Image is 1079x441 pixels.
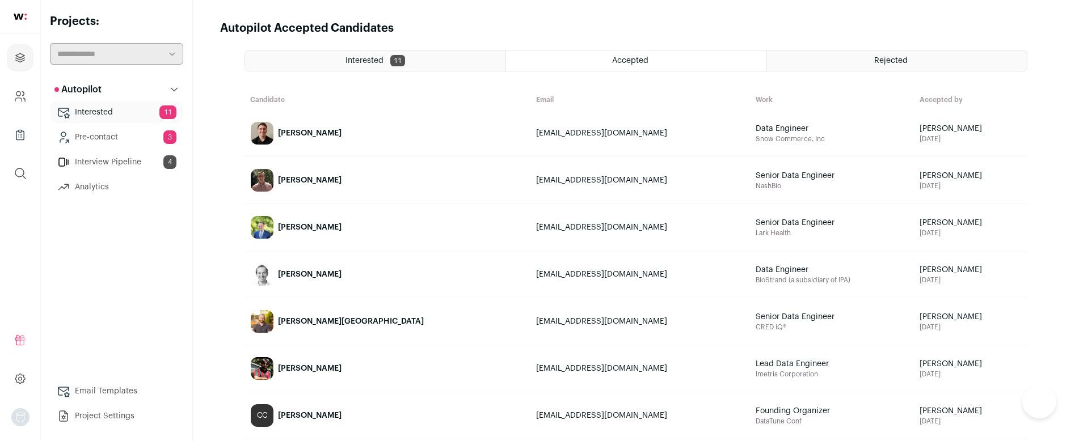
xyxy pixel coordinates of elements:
[11,408,29,426] img: nopic.png
[245,299,530,344] a: [PERSON_NAME][GEOGRAPHIC_DATA]
[536,222,744,233] div: [EMAIL_ADDRESS][DOMAIN_NAME]
[756,217,892,228] span: Senior Data Engineer
[390,55,405,66] span: 11
[756,405,892,417] span: Founding Organizer
[920,181,1022,190] span: [DATE]
[278,175,342,186] div: [PERSON_NAME]
[920,311,1022,323] span: [PERSON_NAME]
[612,57,648,65] span: Accepted
[536,316,744,327] div: [EMAIL_ADDRESS][DOMAIN_NAME]
[50,126,183,149] a: Pre-contact3
[50,405,183,427] a: Project Settings
[530,90,750,110] th: Email
[1022,384,1056,418] iframe: Help Scout Beacon - Open
[750,90,913,110] th: Work
[50,380,183,402] a: Email Templates
[920,405,1022,417] span: [PERSON_NAME]
[54,83,102,96] p: Autopilot
[536,128,744,139] div: [EMAIL_ADDRESS][DOMAIN_NAME]
[50,151,183,173] a: Interview Pipeline4
[50,14,183,29] h2: Projects:
[245,90,530,110] th: Candidate
[245,252,530,297] a: [PERSON_NAME]
[920,417,1022,426] span: [DATE]
[251,404,273,427] div: CC
[251,216,273,239] img: dcee24752c18bbbafee74b5e4f21808a9584b7dd2c907887399733efc03037c0
[756,123,892,134] span: Data Engineer
[245,393,530,438] a: CC [PERSON_NAME]
[920,275,1022,285] span: [DATE]
[245,158,530,203] a: [PERSON_NAME]
[874,57,908,65] span: Rejected
[536,175,744,186] div: [EMAIL_ADDRESS][DOMAIN_NAME]
[159,105,176,119] span: 11
[251,169,273,192] img: ce6f2912e88f2a634c09cddc15ddf0493949e871b3a62cd588cd299cfe2d0f82
[920,123,1022,134] span: [PERSON_NAME]
[756,311,892,323] span: Senior Data Engineer
[756,170,892,181] span: Senior Data Engineer
[756,228,908,238] span: Lark Health
[920,170,1022,181] span: [PERSON_NAME]
[914,90,1027,110] th: Accepted by
[251,122,273,145] img: a6ffad33f932c1e38b3f5b028fff1b84058723ebc68ca2a69417f5026d0f8dcf.jpg
[7,121,33,149] a: Company Lists
[278,222,342,233] div: [PERSON_NAME]
[756,323,908,332] span: CRED iQ®
[163,155,176,169] span: 4
[7,44,33,71] a: Projects
[251,310,273,333] img: be85a6d2966af94621eb89e2b0ec26dcc77b701ab5f6c52ce8ff442bc77f01bf
[756,134,908,143] span: Snow Commerce, Inc
[920,370,1022,379] span: [DATE]
[7,83,33,110] a: Company and ATS Settings
[278,316,424,327] div: [PERSON_NAME][GEOGRAPHIC_DATA]
[756,370,908,379] span: Imetris Corporation
[920,217,1022,228] span: [PERSON_NAME]
[920,228,1022,238] span: [DATE]
[756,358,892,370] span: Lead Data Engineer
[278,410,342,421] div: [PERSON_NAME]
[251,263,273,286] img: c55524008a48dab13bed43684c038a839f3ae93f3647f8fa78565b61a90609aa
[920,264,1022,275] span: [PERSON_NAME]
[345,57,383,65] span: Interested
[536,410,744,421] div: [EMAIL_ADDRESS][DOMAIN_NAME]
[756,181,908,190] span: NashBio
[536,363,744,374] div: [EMAIL_ADDRESS][DOMAIN_NAME]
[536,269,744,280] div: [EMAIL_ADDRESS][DOMAIN_NAME]
[11,408,29,426] button: Open dropdown
[756,264,892,275] span: Data Engineer
[278,128,342,139] div: [PERSON_NAME]
[756,417,908,426] span: DataTune Conf
[278,269,342,280] div: [PERSON_NAME]
[50,101,183,124] a: Interested11
[767,50,1027,71] a: Rejected
[920,358,1022,370] span: [PERSON_NAME]
[245,346,530,391] a: [PERSON_NAME]
[163,130,176,144] span: 3
[245,205,530,250] a: [PERSON_NAME]
[220,20,394,36] h1: Autopilot Accepted Candidates
[278,363,342,374] div: [PERSON_NAME]
[50,176,183,198] a: Analytics
[245,111,530,156] a: [PERSON_NAME]
[251,357,273,380] img: 3d7d23d51fb9b5a16e059dc9b077ee37b22bd2f1d5ed46fde83ff5dd4c54ca8f
[245,50,505,71] a: Interested 11
[756,275,908,285] span: BioStrand (a subsidiary of IPA)
[920,134,1022,143] span: [DATE]
[50,78,183,101] button: Autopilot
[14,14,27,20] img: wellfound-shorthand-0d5821cbd27db2630d0214b213865d53afaa358527fdda9d0ea32b1df1b89c2c.svg
[920,323,1022,332] span: [DATE]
